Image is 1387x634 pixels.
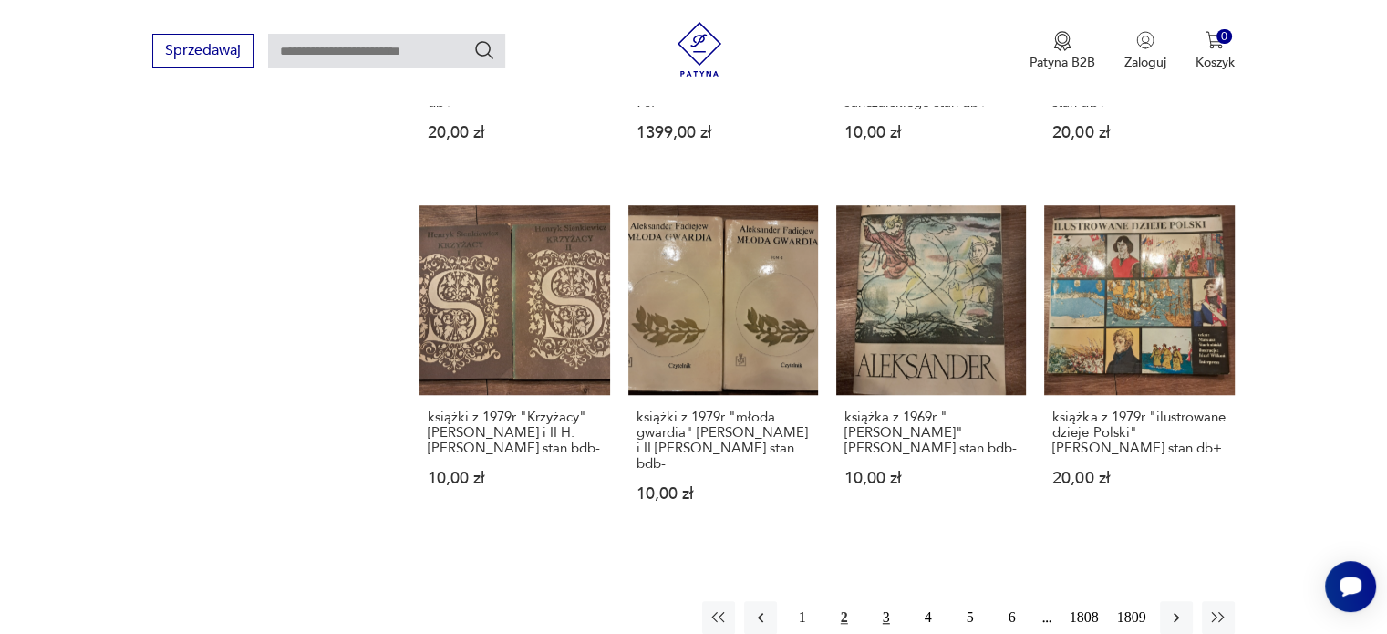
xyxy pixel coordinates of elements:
button: 3 [870,601,903,634]
button: Sprzedawaj [152,34,254,68]
button: 5 [954,601,987,634]
p: 20,00 zł [428,125,601,140]
a: książka z 1979r "ilustrowane dzieje Polski" M.Siuchniński stan db+książka z 1979r "ilustrowane dz... [1044,205,1234,537]
p: 10,00 zł [637,486,810,502]
img: Patyna - sklep z meblami i dekoracjami vintage [672,22,727,77]
h3: książka z 1979r "kocham pana, panie Sułku" J. Janczarskiego stan db+ [844,64,1018,110]
iframe: Smartsupp widget button [1325,561,1376,612]
h3: Kinkiet, G. Sciolari, [GEOGRAPHIC_DATA], lata 70. [637,64,810,110]
a: Sprzedawaj [152,46,254,58]
p: 10,00 zł [844,125,1018,140]
a: Ikona medaluPatyna B2B [1030,31,1095,71]
button: 2 [828,601,861,634]
img: Ikona koszyka [1206,31,1224,49]
p: 10,00 zł [844,471,1018,486]
h3: książka z 1979r "ilustrowane dzieje Polski" [PERSON_NAME] stan db+ [1052,410,1226,456]
img: Ikona medalu [1053,31,1071,51]
h3: książki z 1979r "Krzyżacy" [PERSON_NAME] i II H. [PERSON_NAME] stan bdb- [428,410,601,456]
button: 1 [786,601,819,634]
img: Ikonka użytkownika [1136,31,1154,49]
button: 0Koszyk [1196,31,1235,71]
a: książka z 1969r "Aleksander" Karola Bunsch stan bdb-książka z 1969r "[PERSON_NAME]" [PERSON_NAME]... [836,205,1026,537]
button: 1808 [1065,601,1103,634]
h3: książka z 1967r "dziennik duszy" [PERSON_NAME] stan db+ [1052,64,1226,110]
p: Koszyk [1196,54,1235,71]
a: książki z 1979r "młoda gwardia" tom I i II A. Fadiejew stan bdb-książki z 1979r "młoda gwardia" [... [628,205,818,537]
button: Patyna B2B [1030,31,1095,71]
button: Szukaj [473,39,495,61]
div: 0 [1216,29,1232,45]
button: 1809 [1113,601,1151,634]
a: książki z 1979r "Krzyżacy" tom I i II H. Sienkiewicza stan bdb-książki z 1979r "Krzyżacy" [PERSON... [419,205,609,537]
button: 4 [912,601,945,634]
h3: książki z 1979r "młoda gwardia" [PERSON_NAME] i II [PERSON_NAME] stan bdb- [637,410,810,472]
p: 1399,00 zł [637,125,810,140]
button: 6 [996,601,1029,634]
h3: książka z 1969r "[PERSON_NAME]" [PERSON_NAME] stan bdb- [844,410,1018,456]
p: 20,00 zł [1052,471,1226,486]
p: Zaloguj [1124,54,1166,71]
button: Zaloguj [1124,31,1166,71]
h3: książka z 1972r "koń i 2 kozy" R.K.Narayana stan db+ [428,64,601,110]
p: 10,00 zł [428,471,601,486]
p: Patyna B2B [1030,54,1095,71]
p: 20,00 zł [1052,125,1226,140]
